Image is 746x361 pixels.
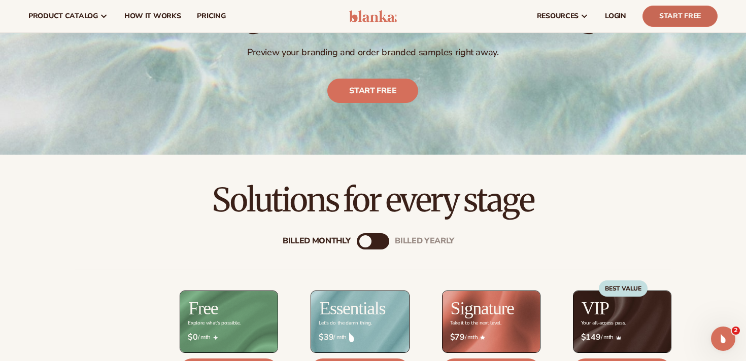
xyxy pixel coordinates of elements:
[319,320,371,326] div: Let’s do the damn thing.
[599,280,648,297] div: BEST VALUE
[395,236,454,246] div: billed Yearly
[188,333,270,342] span: / mth
[188,299,218,317] h2: Free
[28,183,718,217] h2: Solutions for every stage
[450,320,501,326] div: Take it to the next level.
[319,299,385,317] h2: Essentials
[443,291,540,352] img: Signature_BG_eeb718c8-65ac-49e3-a4e5-327c6aa73146.jpg
[311,291,409,352] img: Essentials_BG_9050f826-5aa9-47d9-a362-757b82c62641.jpg
[450,333,532,342] span: / mth
[581,333,663,342] span: / mth
[28,12,98,20] span: product catalog
[213,335,218,340] img: Free_Icon_bb6e7c7e-73f8-44bd-8ed0-223ea0fc522e.png
[581,320,626,326] div: Your all-access pass.
[582,299,609,317] h2: VIP
[180,291,278,352] img: free_bg.png
[124,12,181,20] span: How It Works
[197,12,225,20] span: pricing
[573,291,671,352] img: VIP_BG_199964bd-3653-43bc-8a67-789d2d7717b9.jpg
[480,335,485,340] img: Star_6.png
[319,333,333,342] strong: $39
[732,327,740,335] span: 2
[283,236,351,246] div: Billed Monthly
[450,333,465,342] strong: $79
[642,6,718,27] a: Start Free
[328,79,419,103] a: Start free
[319,333,401,342] span: / mth
[537,12,579,20] span: resources
[188,333,197,342] strong: $0
[349,333,354,342] img: drop.png
[581,333,601,342] strong: $149
[150,47,596,58] p: Preview your branding and order branded samples right away.
[711,327,735,351] iframe: Intercom live chat
[605,12,626,20] span: LOGIN
[188,320,240,326] div: Explore what's possible.
[349,10,397,22] img: logo
[451,299,514,317] h2: Signature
